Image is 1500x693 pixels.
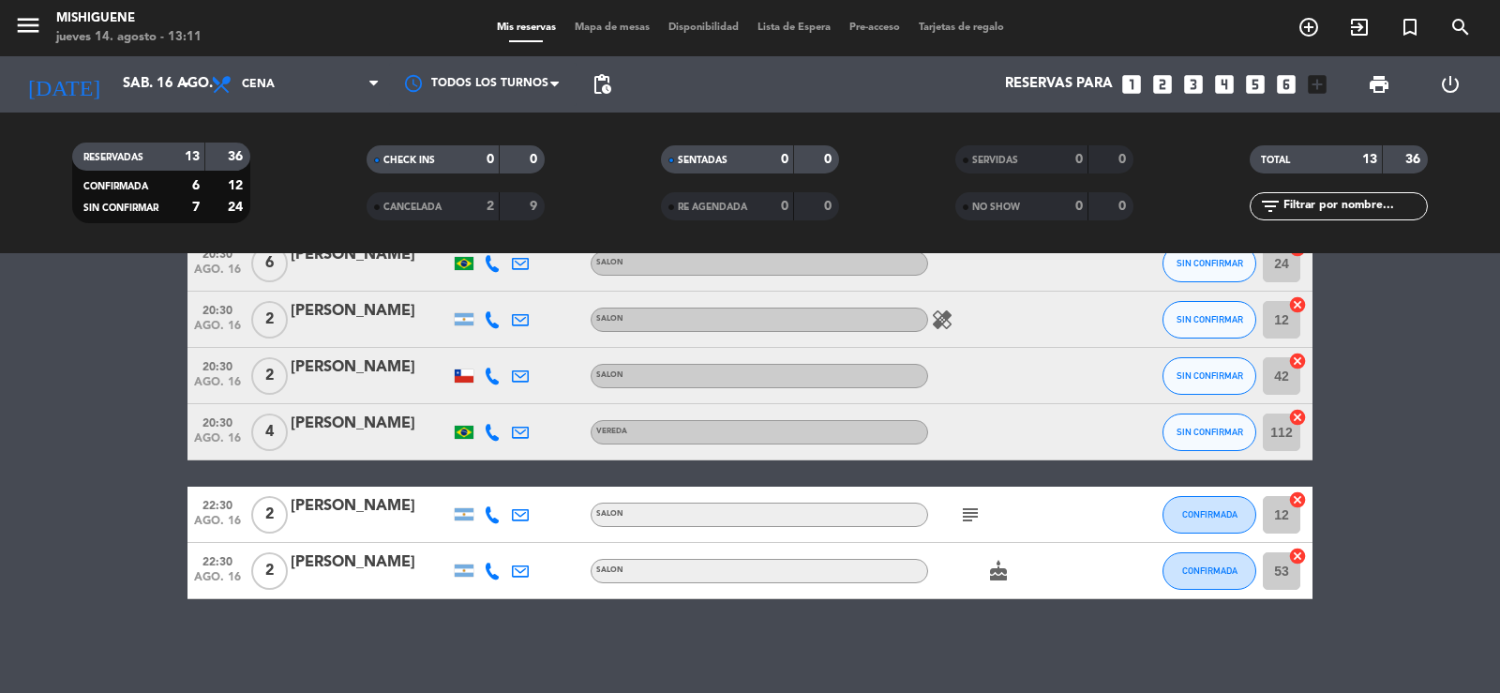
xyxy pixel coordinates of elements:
strong: 9 [530,200,541,213]
i: looks_one [1119,72,1144,97]
span: CHECK INS [383,156,435,165]
strong: 36 [1405,153,1424,166]
div: [PERSON_NAME] [291,412,450,436]
i: add_box [1305,72,1329,97]
span: Cena [242,78,275,91]
i: healing [931,309,953,331]
span: print [1368,73,1390,96]
span: TOTAL [1261,156,1290,165]
div: Mishiguene [56,9,202,28]
span: Mapa de mesas [565,23,659,33]
span: RESERVADAS [83,153,143,162]
input: Filtrar por nombre... [1282,196,1427,217]
i: exit_to_app [1348,16,1371,38]
span: Disponibilidad [659,23,748,33]
div: [PERSON_NAME] [291,243,450,267]
button: menu [14,11,42,46]
i: add_circle_outline [1297,16,1320,38]
strong: 0 [1075,200,1083,213]
i: cancel [1288,352,1307,370]
i: turned_in_not [1399,16,1421,38]
strong: 0 [824,200,835,213]
span: ago. 16 [194,432,241,454]
div: [PERSON_NAME] [291,355,450,380]
span: SALON [596,315,623,323]
strong: 36 [228,150,247,163]
span: 20:30 [194,354,241,376]
i: looks_4 [1212,72,1237,97]
span: 4 [251,414,288,451]
i: subject [959,504,982,526]
strong: 0 [781,200,788,213]
strong: 0 [781,153,788,166]
strong: 13 [185,150,200,163]
button: SIN CONFIRMAR [1162,414,1256,451]
i: cancel [1288,547,1307,565]
span: ago. 16 [194,320,241,341]
i: cancel [1288,295,1307,314]
i: looks_two [1150,72,1175,97]
i: power_settings_new [1439,73,1462,96]
span: SIN CONFIRMAR [1177,314,1243,324]
span: Lista de Espera [748,23,840,33]
span: ago. 16 [194,264,241,285]
span: 20:30 [194,411,241,432]
i: cancel [1288,408,1307,427]
span: CONFIRMADA [83,182,148,191]
span: CONFIRMADA [1182,565,1237,576]
div: LOG OUT [1415,56,1486,113]
strong: 2 [487,200,494,213]
button: CONFIRMADA [1162,496,1256,534]
span: SALON [596,259,623,266]
div: [PERSON_NAME] [291,494,450,519]
span: SALON [596,371,623,379]
span: SIN CONFIRMAR [83,203,158,213]
strong: 7 [192,201,200,214]
strong: 0 [530,153,541,166]
button: SIN CONFIRMAR [1162,245,1256,282]
span: Reservas para [1005,76,1113,93]
span: ago. 16 [194,376,241,398]
span: 22:30 [194,550,241,571]
i: cake [987,560,1010,582]
span: SALON [596,510,623,518]
div: jueves 14. agosto - 13:11 [56,28,202,47]
span: ago. 16 [194,515,241,536]
span: Tarjetas de regalo [909,23,1013,33]
strong: 0 [1118,153,1130,166]
button: CONFIRMADA [1162,552,1256,590]
strong: 24 [228,201,247,214]
span: SALON [596,566,623,574]
strong: 13 [1362,153,1377,166]
strong: 0 [487,153,494,166]
span: CANCELADA [383,203,442,212]
span: pending_actions [591,73,613,96]
span: CONFIRMADA [1182,509,1237,520]
strong: 12 [228,179,247,192]
i: [DATE] [14,64,113,105]
span: 22:30 [194,493,241,515]
span: 2 [251,301,288,339]
span: RE AGENDADA [678,203,747,212]
span: SERVIDAS [972,156,1018,165]
strong: 6 [192,179,200,192]
span: 2 [251,552,288,590]
span: 2 [251,357,288,395]
i: filter_list [1259,195,1282,218]
span: ago. 16 [194,571,241,593]
i: looks_5 [1243,72,1267,97]
span: 6 [251,245,288,282]
span: VEREDA [596,428,627,435]
strong: 0 [824,153,835,166]
span: 2 [251,496,288,534]
div: [PERSON_NAME] [291,299,450,324]
span: SIN CONFIRMAR [1177,370,1243,381]
button: SIN CONFIRMAR [1162,357,1256,395]
i: looks_6 [1274,72,1298,97]
i: cancel [1288,490,1307,509]
button: SIN CONFIRMAR [1162,301,1256,339]
i: arrow_drop_down [174,73,197,96]
div: [PERSON_NAME] [291,550,450,575]
i: looks_3 [1181,72,1206,97]
span: SENTADAS [678,156,727,165]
